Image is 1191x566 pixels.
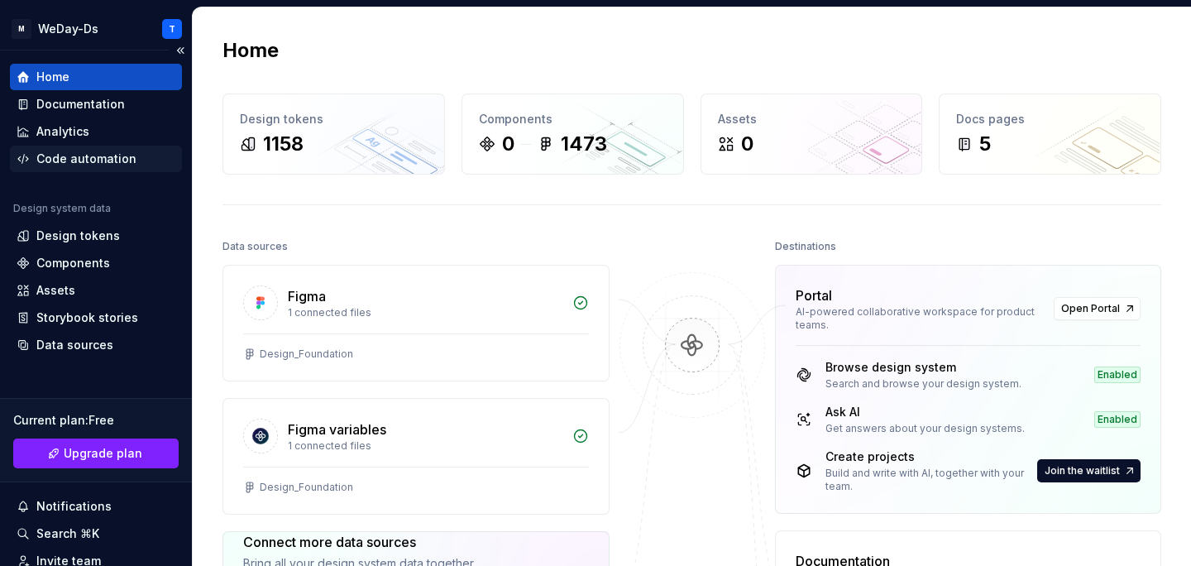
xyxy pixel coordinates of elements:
div: 0 [502,131,514,157]
div: Assets [718,111,906,127]
button: Notifications [10,493,182,520]
div: Figma variables [288,420,386,439]
button: Join the waitlist [1037,459,1141,482]
a: Storybook stories [10,305,182,331]
div: Search and browse your design system. [825,377,1021,391]
div: Design system data [13,202,111,215]
div: T [169,22,175,36]
div: Design_Foundation [260,348,353,361]
div: Current plan : Free [13,412,179,429]
div: Docs pages [956,111,1144,127]
div: Code automation [36,151,136,167]
div: Storybook stories [36,309,138,326]
div: Connect more data sources [243,532,476,552]
div: Documentation [36,96,125,113]
div: Notifications [36,498,112,515]
div: Figma [288,286,326,306]
a: Components [10,250,182,276]
a: Figma1 connected filesDesign_Foundation [222,265,610,381]
a: Docs pages5 [939,94,1161,175]
a: Home [10,64,182,90]
a: Components01473 [462,94,684,175]
div: Enabled [1094,411,1141,428]
div: 1158 [263,131,304,157]
a: Assets [10,277,182,304]
button: MWeDay-DsT [3,11,189,46]
a: Assets0 [701,94,923,175]
div: 1473 [561,131,607,157]
div: 0 [741,131,753,157]
div: 1 connected files [288,439,562,453]
div: WeDay-Ds [38,21,98,37]
div: Design tokens [240,111,428,127]
span: Open Portal [1061,302,1120,315]
div: 5 [979,131,991,157]
div: Create projects [825,448,1035,465]
a: Analytics [10,118,182,145]
button: Search ⌘K [10,520,182,547]
a: Documentation [10,91,182,118]
div: Home [36,69,69,85]
span: Upgrade plan [64,445,142,462]
div: Browse design system [825,359,1021,376]
div: Get answers about your design systems. [825,422,1025,435]
a: Data sources [10,332,182,358]
button: Upgrade plan [13,439,179,468]
div: M [12,19,31,39]
div: Analytics [36,123,89,140]
div: AI-powered collaborative workspace for product teams. [796,305,1045,332]
div: Destinations [775,235,836,258]
h2: Home [222,37,279,64]
div: Build and write with AI, together with your team. [825,467,1035,493]
div: Design tokens [36,228,120,244]
div: Assets [36,282,75,299]
div: Data sources [222,235,288,258]
div: Ask AI [825,404,1025,420]
div: Components [479,111,667,127]
a: Code automation [10,146,182,172]
a: Figma variables1 connected filesDesign_Foundation [222,398,610,515]
div: Portal [796,285,832,305]
span: Join the waitlist [1045,464,1120,477]
div: Design_Foundation [260,481,353,494]
a: Open Portal [1054,297,1141,320]
div: Enabled [1094,367,1141,383]
button: Collapse sidebar [169,39,192,62]
div: 1 connected files [288,306,562,319]
div: Data sources [36,337,113,353]
div: Components [36,255,110,271]
a: Design tokens [10,223,182,249]
div: Search ⌘K [36,525,99,542]
a: Design tokens1158 [222,94,445,175]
